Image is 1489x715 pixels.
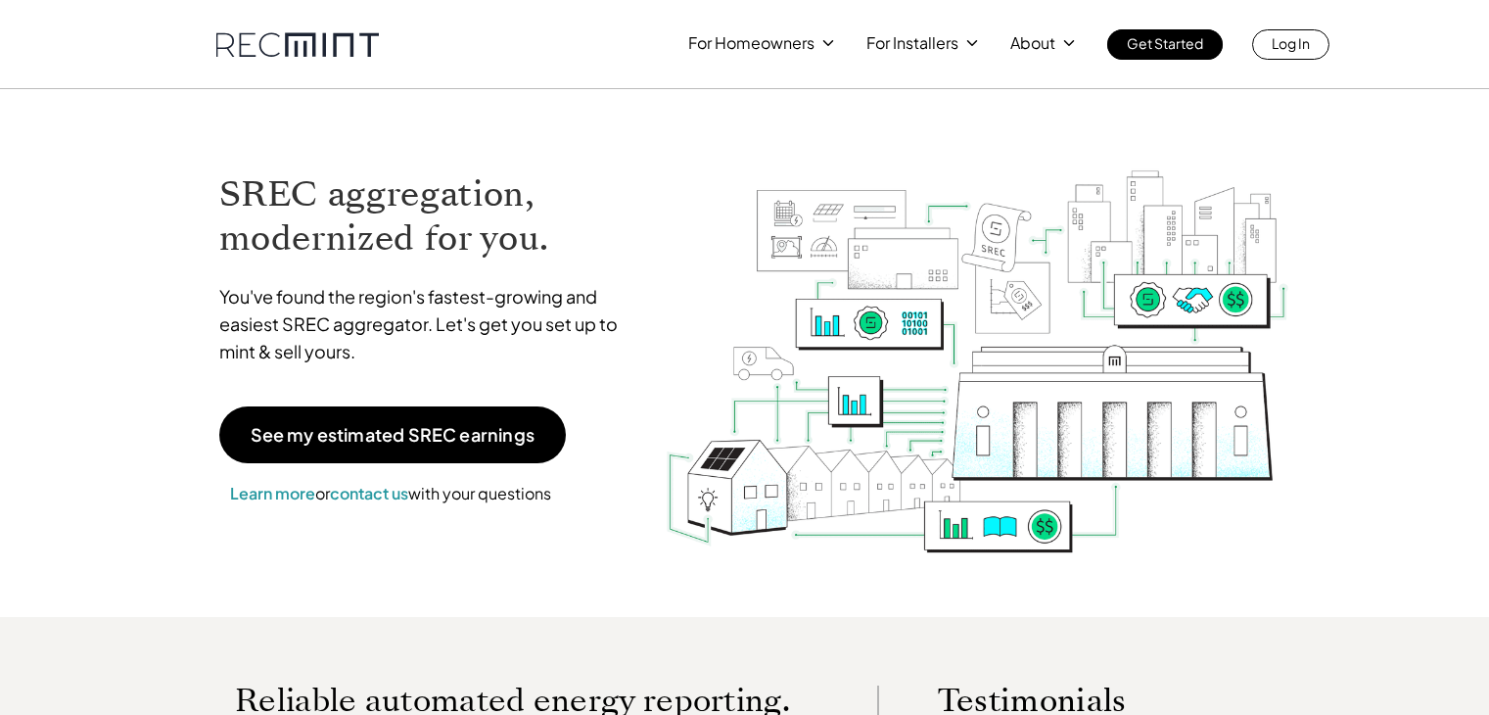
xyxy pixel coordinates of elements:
[219,283,636,365] p: You've found the region's fastest-growing and easiest SREC aggregator. Let's get you set up to mi...
[251,426,535,444] p: See my estimated SREC earnings
[938,686,1230,715] p: Testimonials
[230,483,315,503] a: Learn more
[1107,29,1223,60] a: Get Started
[235,686,818,715] p: Reliable automated energy reporting.
[330,483,408,503] a: contact us
[219,481,562,506] p: or with your questions
[219,406,566,463] a: See my estimated SREC earnings
[219,172,636,261] h1: SREC aggregation, modernized for you.
[1010,29,1055,57] p: About
[1127,29,1203,57] p: Get Started
[866,29,958,57] p: For Installers
[1272,29,1310,57] p: Log In
[665,119,1289,558] img: RECmint value cycle
[688,29,814,57] p: For Homeowners
[1252,29,1329,60] a: Log In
